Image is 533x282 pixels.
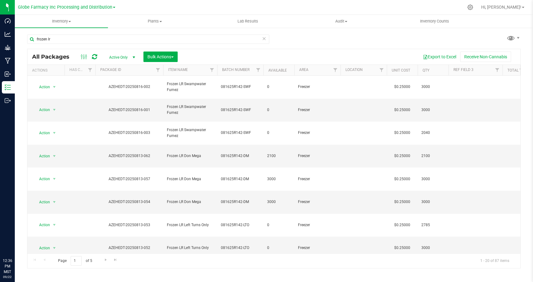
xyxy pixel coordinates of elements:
span: All Packages [32,53,76,60]
span: Frozen LR Swampwater Fumez [167,81,213,93]
span: Freezer [298,130,337,136]
span: select [51,221,58,229]
span: Frozen LR Left Turns Only [167,222,213,228]
span: 2100 [267,153,291,159]
div: AZEHEDT-20250813-057 [94,176,164,182]
span: 3000 [421,199,445,205]
div: AZEHEDT-20250813-053 [94,222,164,228]
input: Search Package ID, Item Name, SKU, Lot or Part Number... [27,35,269,44]
span: Page of 5 [53,256,97,266]
iframe: Resource center unread badge [18,232,26,239]
span: Action [34,106,50,114]
inline-svg: Dashboard [5,18,11,24]
span: 081625R142-DM [221,176,260,182]
span: Frozen LR Don Mega [167,199,213,205]
button: Bulk Actions [143,52,178,62]
span: select [51,106,58,114]
a: Audit [295,15,388,28]
td: $0.25000 [387,76,418,99]
a: Ref Field 3 [453,68,473,72]
span: Action [34,175,50,183]
span: 081625R142-DM [221,199,260,205]
span: 081625R142-SWF [221,107,260,113]
span: Action [34,152,50,160]
span: 3000 [421,245,445,251]
inline-svg: Manufacturing [5,58,11,64]
a: Total THC% [507,68,530,73]
span: Audit [295,19,387,24]
span: Freezer [298,107,337,113]
span: Frozen LR Left Turns Only [167,245,213,251]
span: select [51,129,58,137]
span: 0 [267,222,291,228]
span: Freezer [298,222,337,228]
span: 081625R142-DM [221,153,260,159]
span: 081625R142-SWF [221,84,260,90]
span: Frozen LR Swampwater Fumez [167,127,213,139]
span: 081625R142-LTO [221,245,260,251]
span: 081625R142-SWF [221,130,260,136]
a: Inventory [15,15,108,28]
td: $0.25000 [387,214,418,237]
span: Freezer [298,199,337,205]
span: 081625R142-LTO [221,222,260,228]
span: select [51,244,58,252]
span: Inventory Counts [412,19,457,24]
th: Has COA [64,65,95,76]
div: AZEHEDT-20250816-002 [94,84,164,90]
input: 1 [71,256,82,266]
span: 3000 [421,84,445,90]
inline-svg: Analytics [5,31,11,37]
span: select [51,83,58,91]
td: $0.25000 [387,99,418,122]
a: Qty [423,68,429,73]
inline-svg: Outbound [5,97,11,104]
inline-svg: Inventory [5,84,11,90]
a: Item Name [168,68,188,72]
a: Filter [85,65,95,75]
span: 2785 [421,222,445,228]
span: Frozen LR Don Mega [167,153,213,159]
span: 3000 [267,176,291,182]
span: 0 [267,107,291,113]
span: Action [34,129,50,137]
span: Action [34,244,50,252]
span: select [51,198,58,206]
div: AZEHEDT-20250813-054 [94,199,164,205]
span: Inventory [15,19,108,24]
a: Go to the next page [101,256,110,264]
span: Freezer [298,84,337,90]
a: Batch Number [222,68,250,72]
span: 0 [267,130,291,136]
span: Action [34,83,50,91]
inline-svg: Grow [5,44,11,51]
button: Export to Excel [419,52,460,62]
a: Area [299,68,308,72]
span: select [51,175,58,183]
span: Plants [108,19,201,24]
span: Action [34,221,50,229]
td: $0.25000 [387,168,418,191]
a: Filter [253,65,263,75]
span: 3000 [421,176,445,182]
a: Filter [330,65,341,75]
a: Location [345,68,363,72]
a: Available [268,68,287,73]
a: Filter [492,65,502,75]
a: Go to the last page [111,256,120,264]
span: 0 [267,84,291,90]
div: AZEHEDT-20250813-062 [94,153,164,159]
span: Frozen LR Swampwater Fumez [167,104,213,116]
span: Action [34,198,50,206]
p: 12:36 PM MST [3,258,12,275]
span: Globe Farmacy Inc Processing and Distribution [18,5,112,10]
div: AZEHEDT-20250816-003 [94,130,164,136]
button: Receive Non-Cannabis [460,52,511,62]
span: 2040 [421,130,445,136]
span: 2100 [421,153,445,159]
iframe: Resource center [6,233,25,251]
span: Freezer [298,153,337,159]
a: Unit Cost [392,68,410,73]
span: Freezer [298,245,337,251]
div: AZEHEDT-20250816-001 [94,107,164,113]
